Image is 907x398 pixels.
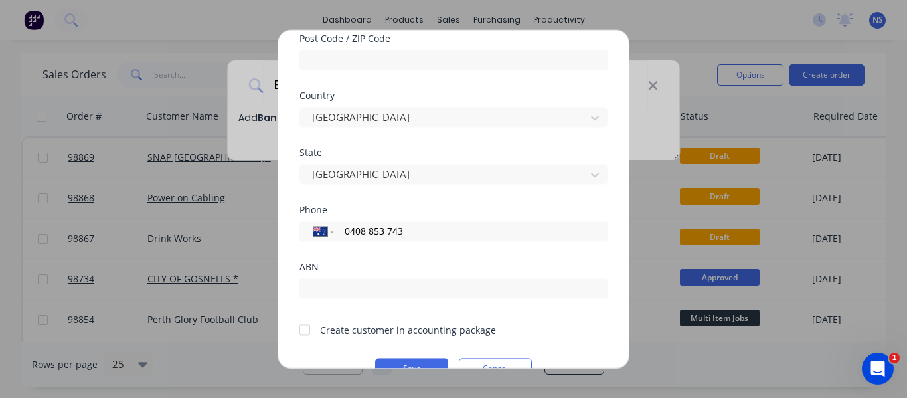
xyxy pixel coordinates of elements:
[299,34,608,43] div: Post Code / ZIP Code
[299,148,608,157] div: State
[299,91,608,100] div: Country
[320,323,496,337] div: Create customer in accounting package
[299,205,608,215] div: Phone
[862,353,894,385] iframe: Intercom live chat
[299,262,608,272] div: ABN
[375,358,448,379] button: Save
[459,358,532,379] button: Cancel
[889,353,900,363] span: 1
